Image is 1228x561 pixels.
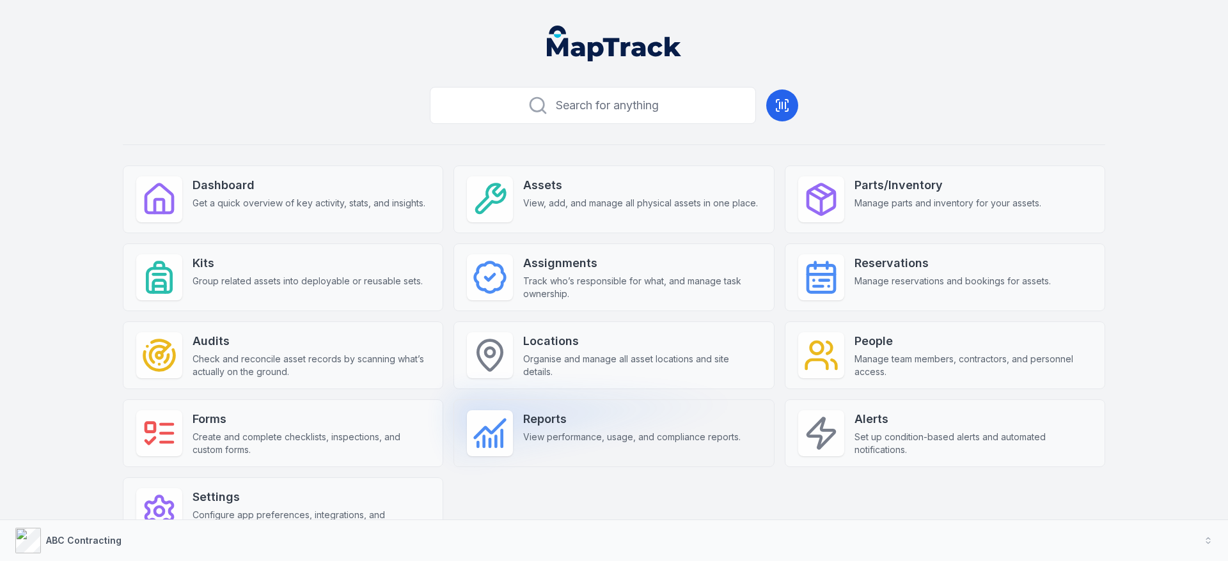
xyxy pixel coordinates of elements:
[453,399,774,467] a: ReportsView performance, usage, and compliance reports.
[523,197,758,210] span: View, add, and manage all physical assets in one place.
[785,243,1105,311] a: ReservationsManage reservations and bookings for assets.
[123,399,443,467] a: FormsCreate and complete checklists, inspections, and custom forms.
[785,399,1105,467] a: AlertsSet up condition-based alerts and automated notifications.
[193,254,423,272] strong: Kits
[453,165,774,233] a: AssetsView, add, and manage all physical assets in one place.
[556,96,659,114] span: Search for anything
[523,332,760,350] strong: Locations
[854,197,1041,210] span: Manage parts and inventory for your assets.
[854,431,1092,456] span: Set up condition-based alerts and automated notifications.
[526,26,702,61] nav: Global
[193,353,430,378] span: Check and reconcile asset records by scanning what’s actually on the ground.
[123,243,443,311] a: KitsGroup related assets into deployable or reusable sets.
[854,410,1092,428] strong: Alerts
[854,176,1041,194] strong: Parts/Inventory
[193,410,430,428] strong: Forms
[193,197,425,210] span: Get a quick overview of key activity, stats, and insights.
[453,321,774,389] a: LocationsOrganise and manage all asset locations and site details.
[193,275,423,288] span: Group related assets into deployable or reusable sets.
[46,535,122,546] strong: ABC Contracting
[854,353,1092,378] span: Manage team members, contractors, and personnel access.
[523,431,741,443] span: View performance, usage, and compliance reports.
[523,275,760,300] span: Track who’s responsible for what, and manage task ownership.
[523,176,758,194] strong: Assets
[854,275,1051,288] span: Manage reservations and bookings for assets.
[193,332,430,350] strong: Audits
[193,488,430,506] strong: Settings
[785,321,1105,389] a: PeopleManage team members, contractors, and personnel access.
[123,321,443,389] a: AuditsCheck and reconcile asset records by scanning what’s actually on the ground.
[193,509,430,534] span: Configure app preferences, integrations, and permissions.
[523,254,760,272] strong: Assignments
[453,243,774,311] a: AssignmentsTrack who’s responsible for what, and manage task ownership.
[123,165,443,233] a: DashboardGet a quick overview of key activity, stats, and insights.
[123,477,443,545] a: SettingsConfigure app preferences, integrations, and permissions.
[854,254,1051,272] strong: Reservations
[193,431,430,456] span: Create and complete checklists, inspections, and custom forms.
[854,332,1092,350] strong: People
[430,87,756,124] button: Search for anything
[523,410,741,428] strong: Reports
[193,176,425,194] strong: Dashboard
[523,353,760,378] span: Organise and manage all asset locations and site details.
[785,165,1105,233] a: Parts/InventoryManage parts and inventory for your assets.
